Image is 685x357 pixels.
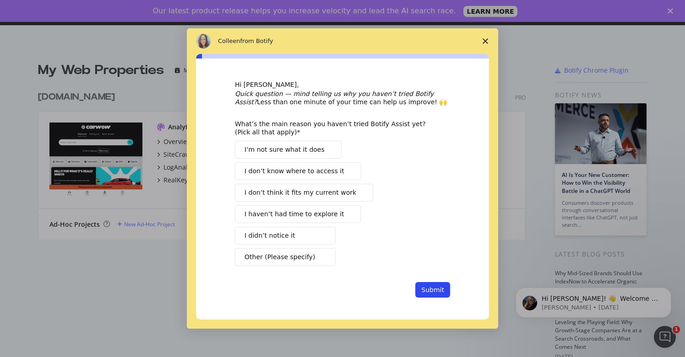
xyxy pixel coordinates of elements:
p: Message from Laura, sent 11w ago [40,35,158,43]
button: Other (Please specify) [235,248,336,266]
a: LEARN MORE [463,6,518,17]
span: Colleen [218,37,240,44]
button: I didn’t notice it [235,227,336,245]
button: I’m not sure what it does [235,141,342,159]
span: Other (Please specify) [245,252,315,262]
div: Hi [PERSON_NAME], [235,80,450,90]
img: Profile image for Laura [21,27,35,42]
div: Close [668,8,677,14]
button: I haven’t had time to explore it [235,205,361,223]
span: from Botify [240,37,273,44]
span: Close survey [473,28,498,54]
span: I don’t think it fits my current work [245,188,356,197]
button: I don’t think it fits my current work [235,184,373,202]
i: Quick question — mind telling us why you haven’t tried Botify Assist? [235,90,434,106]
span: I don’t know where to access it [245,166,344,176]
img: Profile image for Colleen [196,34,211,48]
div: Our latest product release helps you increase velocity and lead the AI search race. [153,6,456,16]
div: message notification from Laura, 11w ago. Hi Laura! 👋 Welcome to Botify chat support! Have a ques... [14,19,169,49]
div: Less than one minute of your time can help us improve! 🙌 [235,90,450,106]
span: I haven’t had time to explore it [245,209,344,219]
span: I’m not sure what it does [245,145,325,155]
p: Hi [PERSON_NAME]! 👋 Welcome to Botify chat support! Have a question? Reply to this message and ou... [40,26,158,35]
button: I don’t know where to access it [235,162,361,180]
button: Submit [415,282,450,298]
span: I didn’t notice it [245,231,295,240]
div: What’s the main reason you haven’t tried Botify Assist yet? (Pick all that apply) [235,120,436,136]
